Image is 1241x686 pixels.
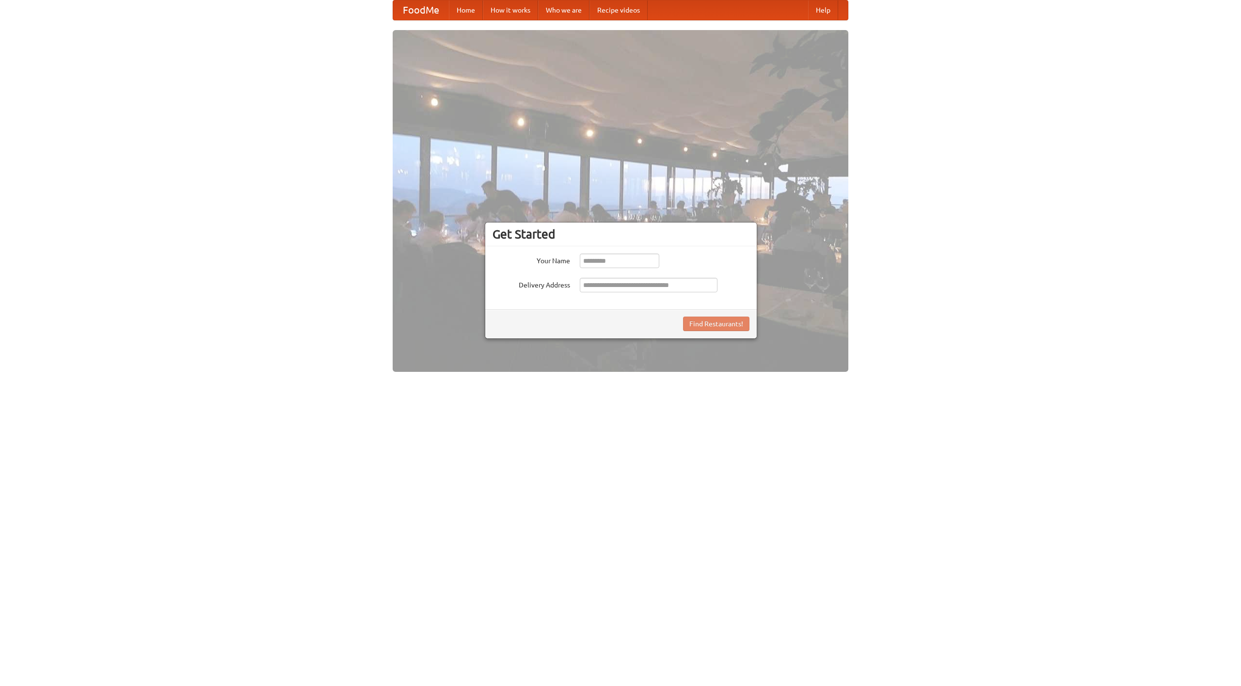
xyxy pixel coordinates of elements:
a: Help [808,0,838,20]
a: Recipe videos [589,0,648,20]
button: Find Restaurants! [683,317,749,331]
a: Who we are [538,0,589,20]
label: Delivery Address [493,278,570,290]
a: FoodMe [393,0,449,20]
label: Your Name [493,254,570,266]
a: How it works [483,0,538,20]
a: Home [449,0,483,20]
h3: Get Started [493,227,749,241]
